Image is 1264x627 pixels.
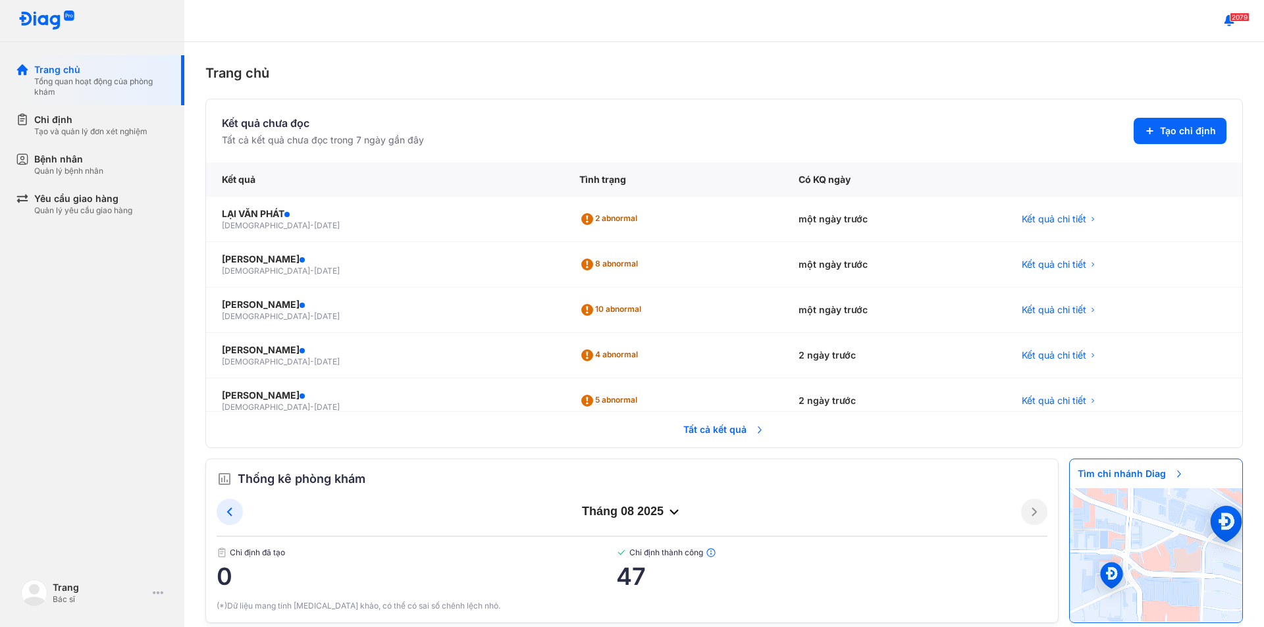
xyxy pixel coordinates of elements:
div: Quản lý yêu cầu giao hàng [34,205,132,216]
div: tháng 08 2025 [243,504,1021,520]
div: một ngày trước [783,288,1006,333]
div: Có KQ ngày [783,163,1006,197]
span: 0 [217,563,616,589]
div: 2 ngày trước [783,378,1006,424]
span: Kết quả chi tiết [1022,349,1086,362]
span: Chỉ định đã tạo [217,547,616,558]
div: 10 abnormal [579,299,646,320]
div: Trang [53,581,147,594]
img: info.7e716105.svg [706,547,716,558]
div: 2 abnormal [579,209,643,230]
div: (*)Dữ liệu mang tính [MEDICAL_DATA] khảo, có thể có sai số chênh lệch nhỏ. [217,600,1047,612]
span: [DEMOGRAPHIC_DATA] [222,220,310,230]
span: Tất cả kết quả [675,415,773,444]
div: Quản lý bệnh nhân [34,166,103,176]
span: [DATE] [314,311,340,321]
span: 47 [616,563,1047,589]
div: Trang chủ [205,63,1243,83]
span: [DATE] [314,357,340,366]
span: [DATE] [314,402,340,412]
div: [PERSON_NAME] [222,389,548,402]
span: [DEMOGRAPHIC_DATA] [222,266,310,276]
div: Kết quả [206,163,564,197]
img: logo [18,11,75,31]
div: Tất cả kết quả chưa đọc trong 7 ngày gần đây [222,134,424,147]
div: Kết quả chưa đọc [222,115,424,131]
div: Tổng quan hoạt động của phòng khám [34,76,169,97]
div: 5 abnormal [579,390,643,411]
div: [PERSON_NAME] [222,343,548,357]
div: một ngày trước [783,197,1006,242]
span: Kết quả chi tiết [1022,213,1086,226]
span: Kết quả chi tiết [1022,303,1086,316]
img: document.50c4cfd0.svg [217,547,227,558]
span: - [310,311,314,321]
span: Tìm chi nhánh Diag [1070,459,1192,488]
div: Bác sĩ [53,594,147,605]
div: [PERSON_NAME] [222,298,548,311]
div: 4 abnormal [579,345,643,366]
span: - [310,402,314,412]
div: Bệnh nhân [34,153,103,166]
img: logo [21,580,47,606]
div: 2 ngày trước [783,333,1006,378]
div: [PERSON_NAME] [222,253,548,266]
span: [DATE] [314,220,340,230]
img: checked-green.01cc79e0.svg [616,547,627,558]
span: Kết quả chi tiết [1022,258,1086,271]
span: Thống kê phòng khám [238,470,365,488]
div: Tạo và quản lý đơn xét nghiệm [34,126,147,137]
div: một ngày trước [783,242,1006,288]
span: Chỉ định thành công [616,547,1047,558]
button: Tạo chỉ định [1134,118,1226,144]
span: - [310,357,314,366]
span: [DATE] [314,266,340,276]
span: 2079 [1230,13,1250,22]
div: Yêu cầu giao hàng [34,192,132,205]
img: order.5a6da16c.svg [217,471,232,487]
div: LẠI VĂN PHÁT [222,207,548,220]
span: [DEMOGRAPHIC_DATA] [222,357,310,366]
span: [DEMOGRAPHIC_DATA] [222,311,310,321]
span: - [310,266,314,276]
div: 8 abnormal [579,254,643,275]
div: Trang chủ [34,63,169,76]
span: Tạo chỉ định [1160,124,1216,138]
span: - [310,220,314,230]
div: Tình trạng [564,163,783,197]
span: [DEMOGRAPHIC_DATA] [222,402,310,412]
div: Chỉ định [34,113,147,126]
span: Kết quả chi tiết [1022,394,1086,407]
